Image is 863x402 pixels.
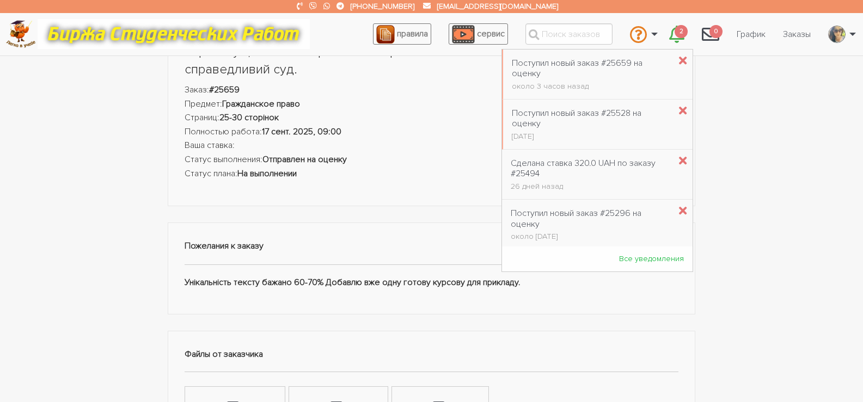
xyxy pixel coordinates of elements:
a: правила [373,23,431,45]
div: Поступил новый заказ #25528 на оценку [512,108,670,129]
strong: 25-30 сторінок [219,112,279,123]
a: [EMAIL_ADDRESS][DOMAIN_NAME] [437,2,558,11]
li: Ваша ставка: [185,139,679,153]
div: Поступил новый заказ #25296 на оценку [511,208,670,229]
li: Заказ: [185,83,679,97]
strong: Пожелания к заказу [185,240,264,251]
li: Предмет: [185,97,679,112]
div: Унікальність тексту бажано 60-70% Добавлю вже одну готову курсову для прикладу. [168,222,696,314]
img: motto-12e01f5a76059d5f6a28199ef077b1f78e012cfde436ab5cf1d4517935686d32.gif [38,19,310,49]
div: [DATE] [512,133,670,140]
li: Полностью работа: [185,125,679,139]
a: Заказы [774,24,819,45]
a: 2 [660,20,693,49]
a: График [728,24,774,45]
strong: Файлы от заказчика [185,349,263,360]
img: IMG20230604135906.jpg [829,26,845,43]
li: Страниц: [185,111,679,125]
div: около 3 часов назад [512,83,670,90]
a: 0 [693,20,728,49]
div: Сделана ставка 320.0 UAH по заказу #25494 [511,158,670,179]
a: Все уведомления [610,249,693,269]
input: Поиск заказов [525,23,613,45]
strong: Гражданское право [222,98,300,109]
a: Поступил новый заказ #25659 на оценку около 3 часов назад [503,52,679,97]
li: Статус выполнения: [185,153,679,167]
img: logo-c4363faeb99b52c628a42810ed6dfb4293a56d4e4775eb116515dfe7f33672af.png [6,20,36,48]
a: Сделана ставка 320.0 UAH по заказу #25494 26 дней назад [502,152,679,197]
strong: 17 сент. 2025, 09:00 [262,126,341,137]
a: сервис [449,23,508,45]
img: play_icon-49f7f135c9dc9a03216cfdbccbe1e3994649169d890fb554cedf0eac35a01ba8.png [452,25,475,44]
span: 2 [675,25,688,39]
strong: #25659 [209,84,240,95]
img: agreement_icon-feca34a61ba7f3d1581b08bc946b2ec1ccb426f67415f344566775c155b7f62c.png [376,25,395,44]
strong: На выполнении [237,168,297,179]
a: Поступил новый заказ #25296 на оценку около [DATE] [502,202,679,247]
div: 26 дней назад [511,183,670,190]
li: Статус плана: [185,167,679,181]
span: 0 [709,25,723,39]
div: Поступил новый заказ #25659 на оценку [512,58,670,79]
span: правила [397,28,428,39]
strong: Отправлен на оценку [262,154,347,165]
span: сервис [477,28,505,39]
a: [PHONE_NUMBER] [351,2,414,11]
a: Поступил новый заказ #25528 на оценку [DATE] [503,102,679,147]
div: около [DATE] [511,233,670,240]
